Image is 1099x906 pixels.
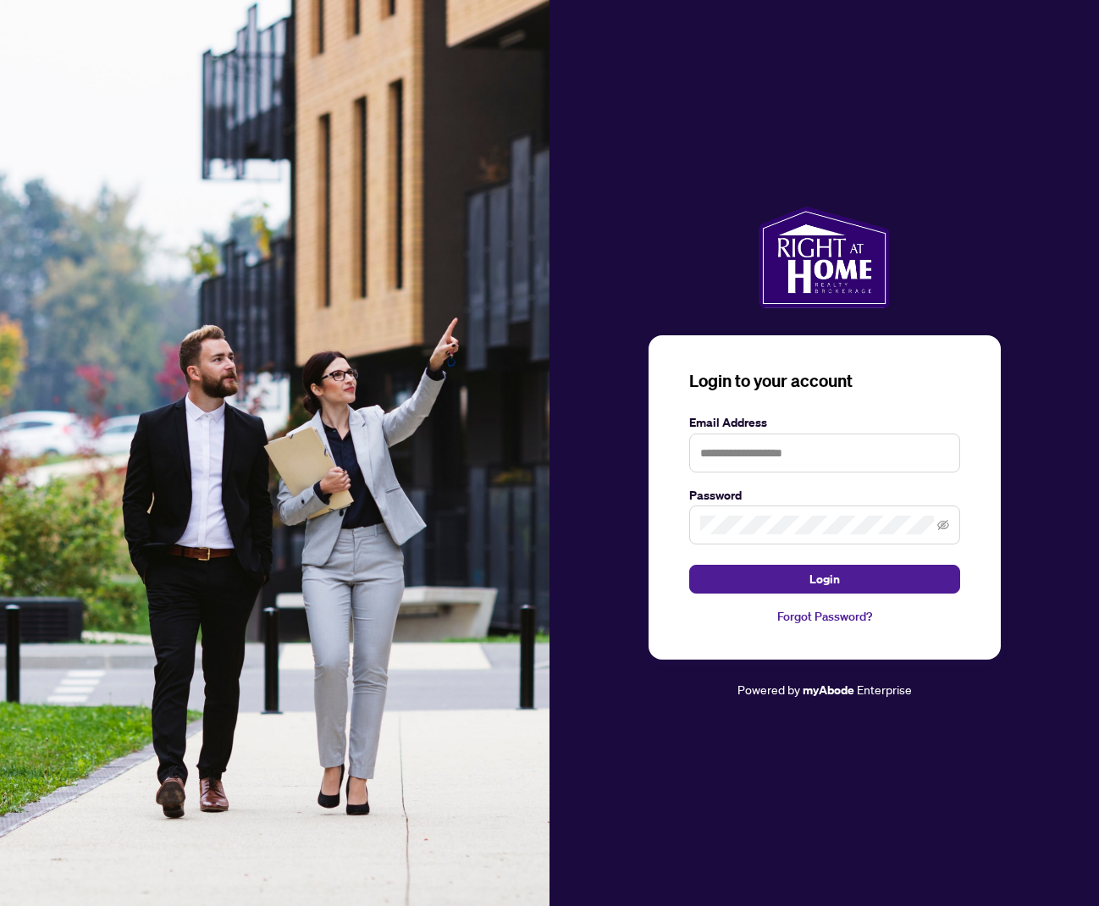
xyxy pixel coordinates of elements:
span: Enterprise [857,682,912,697]
button: Login [689,565,960,594]
a: myAbode [803,681,854,699]
label: Email Address [689,413,960,432]
label: Password [689,486,960,505]
img: ma-logo [759,207,890,308]
a: Forgot Password? [689,607,960,626]
span: Login [809,566,840,593]
h3: Login to your account [689,369,960,393]
span: eye-invisible [937,519,949,531]
span: Powered by [737,682,800,697]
